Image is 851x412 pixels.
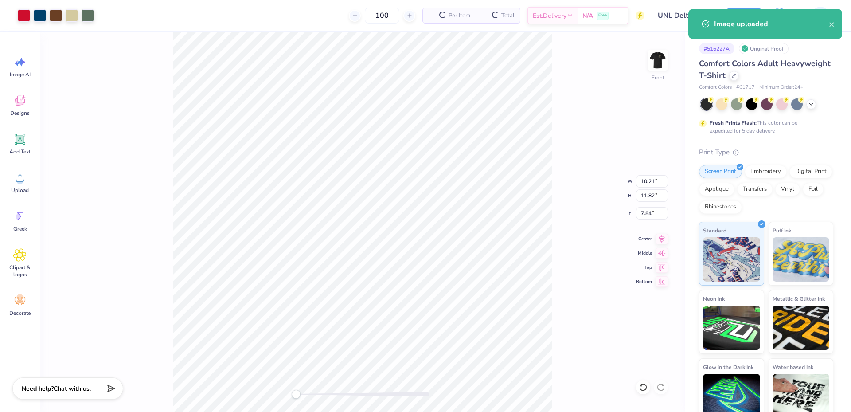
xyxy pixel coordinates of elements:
[699,147,833,157] div: Print Type
[775,183,800,196] div: Vinyl
[812,7,829,24] img: Jo Vincent
[598,12,607,19] span: Free
[699,183,734,196] div: Applique
[10,71,31,78] span: Image AI
[292,390,301,399] div: Accessibility label
[773,237,830,282] img: Puff Ink
[5,264,35,278] span: Clipart & logos
[54,385,91,393] span: Chat with us.
[649,51,667,69] img: Front
[11,187,29,194] span: Upload
[710,119,757,126] strong: Fresh Prints Flash:
[13,225,27,232] span: Greek
[759,84,804,91] span: Minimum Order: 24 +
[803,183,824,196] div: Foil
[9,148,31,155] span: Add Text
[22,385,54,393] strong: Need help?
[703,226,726,235] span: Standard
[636,278,652,285] span: Bottom
[699,43,734,54] div: # 516227A
[703,237,760,282] img: Standard
[365,8,399,24] input: – –
[703,306,760,350] img: Neon Ink
[736,84,755,91] span: # C1717
[501,11,515,20] span: Total
[699,84,732,91] span: Comfort Colors
[699,165,742,178] div: Screen Print
[636,235,652,243] span: Center
[739,43,789,54] div: Original Proof
[789,165,832,178] div: Digital Print
[582,11,593,20] span: N/A
[703,294,725,303] span: Neon Ink
[10,110,30,117] span: Designs
[714,19,829,29] div: Image uploaded
[636,250,652,257] span: Middle
[773,226,791,235] span: Puff Ink
[652,74,664,82] div: Front
[773,294,825,303] span: Metallic & Glitter Ink
[703,362,753,372] span: Glow in the Dark Ink
[651,7,716,24] input: Untitled Design
[798,7,833,24] a: JV
[737,183,773,196] div: Transfers
[699,200,742,214] div: Rhinestones
[829,19,835,29] button: close
[9,310,31,317] span: Decorate
[773,362,813,372] span: Water based Ink
[745,165,787,178] div: Embroidery
[636,264,652,271] span: Top
[449,11,470,20] span: Per Item
[699,58,831,81] span: Comfort Colors Adult Heavyweight T-Shirt
[773,306,830,350] img: Metallic & Glitter Ink
[710,119,819,135] div: This color can be expedited for 5 day delivery.
[533,11,566,20] span: Est. Delivery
